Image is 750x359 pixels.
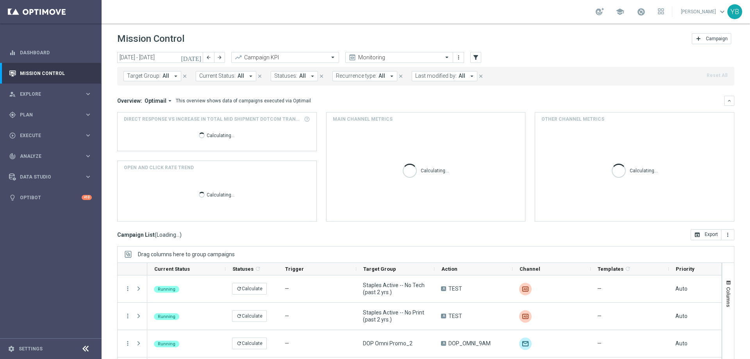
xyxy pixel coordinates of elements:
[333,116,393,123] h4: Main channel metrics
[597,313,602,320] span: —
[472,54,479,61] i: filter_alt
[397,72,404,80] button: close
[9,42,92,63] div: Dashboard
[123,71,181,81] button: Target Group: All arrow_drop_down
[727,98,732,104] i: keyboard_arrow_down
[158,341,175,346] span: Running
[441,314,446,318] span: A
[180,52,203,64] button: [DATE]
[379,73,385,79] span: All
[718,7,727,16] span: keyboard_arrow_down
[19,346,43,351] a: Settings
[519,310,532,323] div: Liveramp
[388,73,395,80] i: arrow_drop_down
[196,71,256,81] button: Current Status: All arrow_drop_down
[117,97,142,104] h3: Overview:
[441,286,446,291] span: A
[117,231,182,238] h3: Campaign List
[363,340,412,347] span: DOP Omni Promo_2
[232,310,267,322] button: refreshCalculate
[675,286,687,292] span: Auto
[232,338,267,349] button: refreshCalculate
[692,33,731,44] button: add Campaign
[217,55,222,60] i: arrow_forward
[285,313,289,319] span: —
[274,73,297,79] span: Statuses:
[9,70,92,77] div: Mission Control
[154,266,190,272] span: Current Status
[124,313,131,320] button: more_vert
[318,72,325,80] button: close
[363,309,428,323] span: Staples Active -- No Print (past 2 yrs.)
[84,132,92,139] i: keyboard_arrow_right
[415,73,457,79] span: Last modified by:
[124,285,131,292] button: more_vert
[158,287,175,292] span: Running
[232,266,254,272] span: Statuses
[9,132,84,139] div: Execute
[9,50,92,56] button: equalizer Dashboard
[478,73,484,79] i: close
[254,264,261,273] span: Calculate column
[247,73,254,80] i: arrow_drop_down
[9,195,92,201] button: lightbulb Optibot +10
[541,116,604,123] h4: Other channel metrics
[84,173,92,180] i: keyboard_arrow_right
[20,63,92,84] a: Mission Control
[721,229,734,240] button: more_vert
[172,73,179,80] i: arrow_drop_down
[124,340,131,347] i: more_vert
[162,73,169,79] span: All
[630,166,658,174] p: Calculating...
[285,286,289,292] span: —
[117,52,203,63] input: Select date range
[470,52,481,63] button: filter_alt
[477,72,484,80] button: close
[9,49,16,56] i: equalizer
[9,194,16,201] i: lightbulb
[20,187,82,208] a: Optibot
[180,231,182,238] span: )
[9,91,92,97] button: person_search Explore keyboard_arrow_right
[142,97,176,104] button: Optimail arrow_drop_down
[9,173,84,180] div: Data Studio
[363,282,428,296] span: Staples Active -- No Tech (past 2 yrs.)
[448,285,462,292] span: TEST
[256,72,263,80] button: close
[459,73,465,79] span: All
[623,264,631,273] span: Calculate column
[691,231,734,238] multiple-options-button: Export to CSV
[82,195,92,200] div: +10
[9,132,92,139] div: play_circle_outline Execute keyboard_arrow_right
[363,266,396,272] span: Target Group
[285,266,304,272] span: Trigger
[9,153,84,160] div: Analyze
[234,54,242,61] i: trending_up
[9,111,16,118] i: gps_fixed
[680,6,727,18] a: [PERSON_NAME]keyboard_arrow_down
[421,166,449,174] p: Calculating...
[207,191,235,198] p: Calculating...
[625,266,631,272] i: refresh
[348,54,356,61] i: preview
[336,73,377,79] span: Recurrence type:
[84,111,92,118] i: keyboard_arrow_right
[468,73,475,80] i: arrow_drop_down
[706,36,728,41] span: Campaign
[157,231,180,238] span: Loading...
[285,340,289,346] span: —
[271,71,318,81] button: Statuses: All arrow_drop_down
[182,73,187,79] i: close
[181,54,202,61] i: [DATE]
[166,97,173,104] i: arrow_drop_down
[237,73,244,79] span: All
[675,340,687,346] span: Auto
[9,174,92,180] div: Data Studio keyboard_arrow_right
[319,73,324,79] i: close
[176,97,311,104] div: This overview shows data of campaigns executed via Optimail
[154,313,179,320] colored-tag: Running
[9,63,92,84] div: Mission Control
[206,55,211,60] i: arrow_back
[181,72,188,80] button: close
[412,71,477,81] button: Last modified by: All arrow_drop_down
